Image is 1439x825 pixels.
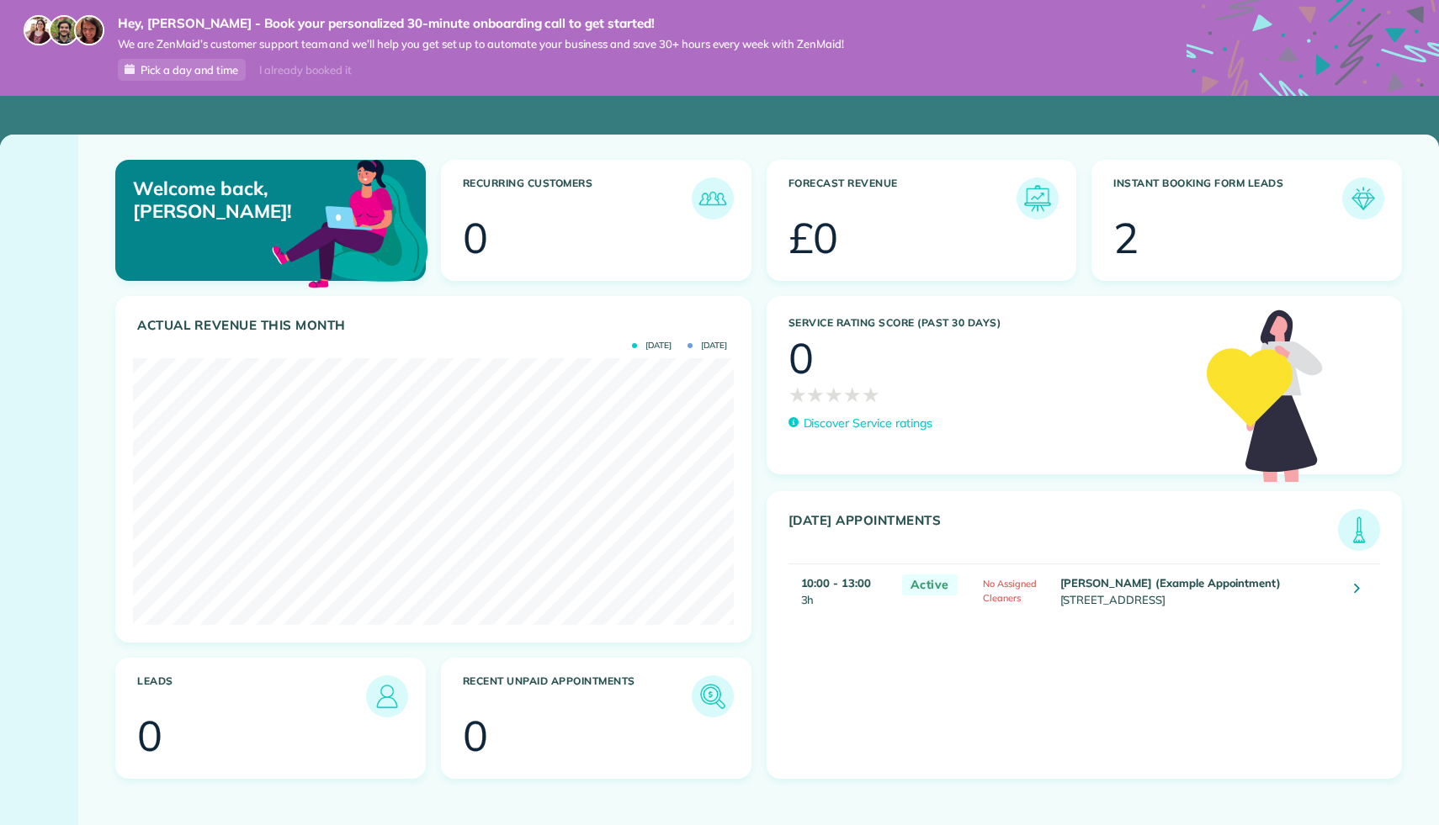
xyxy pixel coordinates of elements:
h3: Recurring Customers [463,177,692,219]
strong: Hey, [PERSON_NAME] - Book your personalized 30-minute onboarding call to get started! [118,15,844,32]
span: ★ [825,379,843,410]
h3: Leads [137,675,366,717]
span: No Assigned Cleaners [983,578,1037,604]
img: maria-72a9807cf96188c08ef61303f053569d2e2a8a1cde33d635c8a3ac13582a053d.jpg [24,15,54,45]
h3: Instant Booking Form Leads [1113,177,1342,219]
div: 2 [1113,217,1139,259]
h3: Service Rating score (past 30 days) [789,317,1190,329]
span: Pick a day and time [141,63,238,77]
span: [DATE] [632,341,672,350]
img: jorge-587dff0eeaa6aab1f244e6dc62b8924c3b6ad411094392a53c71c6c4a576187d.jpg [49,15,79,45]
strong: [PERSON_NAME] (Example Appointment) [1060,576,1282,590]
span: [DATE] [688,341,727,350]
h3: [DATE] Appointments [789,513,1339,551]
h3: Forecast Revenue [789,177,1017,219]
img: icon_forecast_revenue-8c13a41c7ed35a8dcfafea3cbb826a0462acb37728057bba2d056411b612bbbe.png [1021,182,1054,215]
span: ★ [789,379,807,410]
a: Pick a day and time [118,59,246,81]
div: 0 [463,715,488,757]
td: 3h [789,564,894,617]
div: £0 [789,217,839,259]
img: icon_recurring_customers-cf858462ba22bcd05b5a5880d41d6543d210077de5bb9ebc9590e49fd87d84ed.png [696,182,730,215]
div: 0 [789,337,814,379]
p: Discover Service ratings [804,415,932,432]
img: dashboard_welcome-42a62b7d889689a78055ac9021e634bf52bae3f8056760290aed330b23ab8690.png [268,140,432,304]
h3: Actual Revenue this month [137,318,734,333]
img: icon_form_leads-04211a6a04a5b2264e4ee56bc0799ec3eb69b7e499cbb523a139df1d13a81ae0.png [1346,182,1380,215]
img: icon_unpaid_appointments-47b8ce3997adf2238b356f14209ab4cced10bd1f174958f3ca8f1d0dd7fffeee.png [696,680,730,713]
span: ★ [843,379,862,410]
div: 0 [137,715,162,757]
td: [STREET_ADDRESS] [1056,564,1342,617]
span: Active [902,574,958,595]
img: icon_leads-1bed01f49abd5b7fead27621c3d59655bb73ed531f8eeb49469d10e621d6b896.png [370,680,404,713]
span: ★ [862,379,880,410]
strong: 10:00 - 13:00 [801,576,872,590]
h3: Recent unpaid appointments [463,675,692,717]
div: 0 [463,217,488,259]
div: I already booked it [249,60,361,81]
span: ★ [806,379,825,410]
p: Welcome back, [PERSON_NAME]! [133,177,326,222]
a: Discover Service ratings [789,415,932,432]
img: icon_todays_appointments-901f7ab196bb0bea1936b74009e4eb5ffbc2d2711fa7634e0d609ed5ef32b18b.png [1342,513,1376,547]
span: We are ZenMaid’s customer support team and we’ll help you get set up to automate your business an... [118,37,844,51]
img: michelle-19f622bdf1676172e81f8f8fba1fb50e276960ebfe0243fe18214015130c80e4.jpg [74,15,104,45]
